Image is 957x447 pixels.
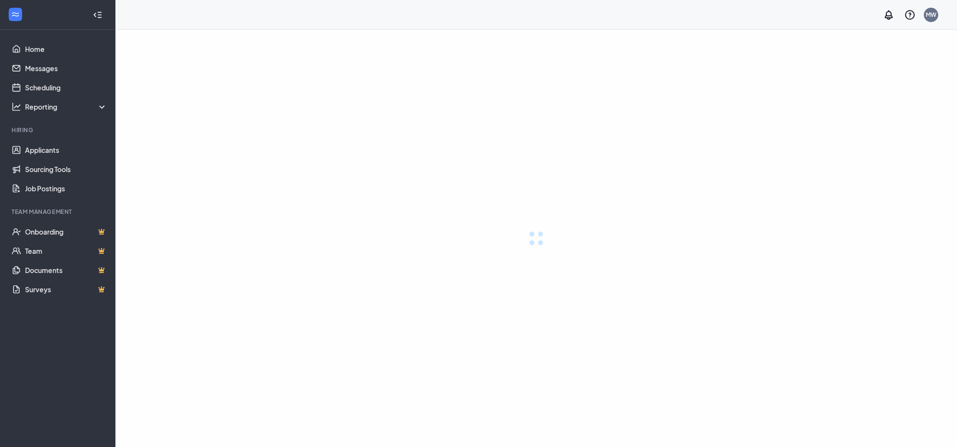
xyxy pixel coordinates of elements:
svg: QuestionInfo [904,9,916,21]
a: Applicants [25,140,107,160]
a: DocumentsCrown [25,261,107,280]
a: Scheduling [25,78,107,97]
a: TeamCrown [25,241,107,261]
div: Hiring [12,126,105,134]
a: OnboardingCrown [25,222,107,241]
div: Reporting [25,102,108,112]
svg: WorkstreamLogo [11,10,20,19]
a: Sourcing Tools [25,160,107,179]
a: Job Postings [25,179,107,198]
svg: Analysis [12,102,21,112]
svg: Notifications [883,9,894,21]
div: MW [926,11,936,19]
a: Messages [25,59,107,78]
svg: Collapse [93,10,102,20]
a: SurveysCrown [25,280,107,299]
a: Home [25,39,107,59]
div: Team Management [12,208,105,216]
